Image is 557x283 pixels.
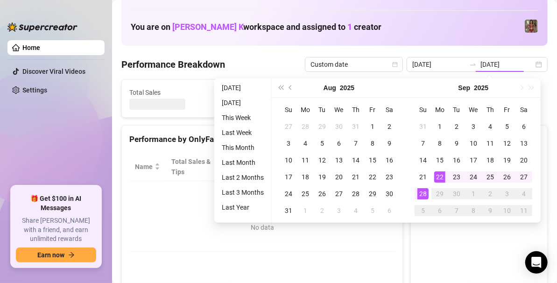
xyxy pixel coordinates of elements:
span: swap-right [469,61,477,68]
span: 1 [347,22,352,32]
button: Earn nowarrow-right [16,248,96,262]
th: Total Sales & Tips [166,153,225,181]
div: No data [139,222,386,233]
span: arrow-right [68,252,75,258]
img: Greek [525,20,538,33]
th: Sales / Hour [285,153,333,181]
div: Sales by OnlyFans Creator [418,133,540,146]
th: Name [129,153,166,181]
h4: Performance Breakdown [121,58,225,71]
span: 🎁 Get $100 in AI Messages [16,194,96,212]
span: Active Chats [238,87,323,98]
a: Discover Viral Videos [22,68,85,75]
div: Est. Hours Worked [230,156,273,177]
img: logo-BBDzfeDw.svg [7,22,78,32]
span: Total Sales [129,87,214,98]
span: Name [135,162,153,172]
span: Messages Sent [346,87,431,98]
a: Settings [22,86,47,94]
input: End date [480,59,534,70]
h1: You are on workspace and assigned to creator [131,22,381,32]
a: Home [22,44,40,51]
span: Total Sales & Tips [171,156,212,177]
span: [PERSON_NAME] K [172,22,243,32]
span: Sales / Hour [291,156,320,177]
th: Chat Conversion [333,153,395,181]
div: Performance by OnlyFans Creator [129,133,395,146]
input: Start date [412,59,465,70]
span: Earn now [37,251,64,259]
span: Chat Conversion [339,156,382,177]
span: to [469,61,477,68]
span: Custom date [310,57,397,71]
span: calendar [392,62,398,67]
div: Open Intercom Messenger [525,251,548,274]
span: Share [PERSON_NAME] with a friend, and earn unlimited rewards [16,216,96,244]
